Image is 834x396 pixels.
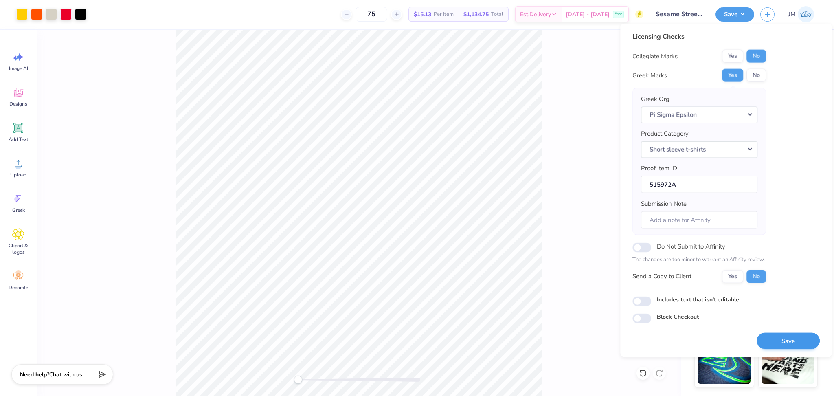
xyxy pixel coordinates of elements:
[9,136,28,143] span: Add Text
[632,256,766,264] p: The changes are too minor to warrant an Affinity review.
[641,211,757,229] input: Add a note for Affinity
[641,129,689,139] label: Product Category
[520,10,551,19] span: Est. Delivery
[9,101,27,107] span: Designs
[434,10,454,19] span: Per Item
[785,6,818,22] a: JM
[657,312,699,321] label: Block Checkout
[641,95,669,104] label: Greek Org
[746,270,766,283] button: No
[715,7,754,22] button: Save
[722,270,743,283] button: Yes
[657,241,725,252] label: Do Not Submit to Affinity
[356,7,387,22] input: – –
[294,376,302,384] div: Accessibility label
[615,11,622,17] span: Free
[641,106,757,123] button: Pi Sigma Epsilon
[49,371,83,378] span: Chat with us.
[757,332,820,349] button: Save
[698,343,751,384] img: Glow in the Dark Ink
[632,70,667,80] div: Greek Marks
[632,272,691,281] div: Send a Copy to Client
[641,164,677,173] label: Proof Item ID
[20,371,49,378] strong: Need help?
[414,10,431,19] span: $15.13
[650,6,709,22] input: Untitled Design
[746,69,766,82] button: No
[641,141,757,158] button: Short sleeve t-shirts
[722,50,743,63] button: Yes
[762,343,814,384] img: Water based Ink
[491,10,503,19] span: Total
[5,242,32,255] span: Clipart & logos
[566,10,610,19] span: [DATE] - [DATE]
[798,6,814,22] img: John Michael Binayas
[9,65,28,72] span: Image AI
[657,295,739,304] label: Includes text that isn't editable
[788,10,796,19] span: JM
[12,207,25,213] span: Greek
[463,10,489,19] span: $1,134.75
[10,172,26,178] span: Upload
[632,32,766,42] div: Licensing Checks
[9,284,28,291] span: Decorate
[722,69,743,82] button: Yes
[632,51,678,61] div: Collegiate Marks
[746,50,766,63] button: No
[641,199,687,209] label: Submission Note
